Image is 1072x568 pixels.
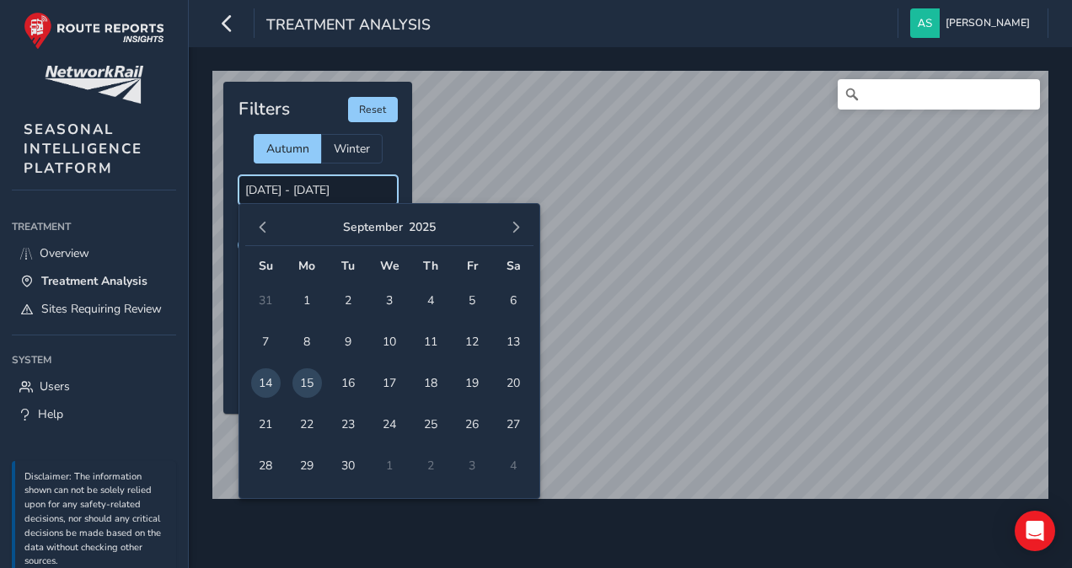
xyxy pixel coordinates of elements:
[375,286,405,315] span: 3
[334,368,363,398] span: 16
[12,347,176,372] div: System
[254,134,321,163] div: Autumn
[251,327,281,356] span: 7
[40,378,70,394] span: Users
[292,286,322,315] span: 1
[946,8,1030,38] span: [PERSON_NAME]
[507,258,521,274] span: Sa
[416,286,446,315] span: 4
[24,120,142,178] span: SEASONAL INTELLIGENCE PLATFORM
[266,14,431,38] span: Treatment Analysis
[12,295,176,323] a: Sites Requiring Review
[458,286,487,315] span: 5
[375,327,405,356] span: 10
[499,286,528,315] span: 6
[375,410,405,439] span: 24
[292,368,322,398] span: 15
[38,406,63,422] span: Help
[343,219,403,235] button: September
[458,368,487,398] span: 19
[499,410,528,439] span: 27
[1015,511,1055,551] div: Open Intercom Messenger
[334,327,363,356] span: 9
[416,327,446,356] span: 11
[41,273,147,289] span: Treatment Analysis
[423,258,438,274] span: Th
[375,368,405,398] span: 17
[12,267,176,295] a: Treatment Analysis
[259,258,273,274] span: Su
[45,66,143,104] img: customer logo
[380,258,399,274] span: We
[838,79,1040,110] input: Search
[409,219,436,235] button: 2025
[467,258,478,274] span: Fr
[239,99,290,120] h4: Filters
[910,8,1036,38] button: [PERSON_NAME]
[334,141,370,157] span: Winter
[334,286,363,315] span: 2
[292,327,322,356] span: 8
[24,12,164,50] img: rr logo
[292,451,322,480] span: 29
[458,327,487,356] span: 12
[251,410,281,439] span: 21
[334,410,363,439] span: 23
[251,451,281,480] span: 28
[40,245,89,261] span: Overview
[321,134,383,163] div: Winter
[212,71,1048,499] canvas: Map
[12,239,176,267] a: Overview
[499,327,528,356] span: 13
[298,258,315,274] span: Mo
[416,368,446,398] span: 18
[458,410,487,439] span: 26
[41,301,162,317] span: Sites Requiring Review
[341,258,355,274] span: Tu
[12,400,176,428] a: Help
[348,97,398,122] button: Reset
[266,141,309,157] span: Autumn
[499,368,528,398] span: 20
[334,451,363,480] span: 30
[292,410,322,439] span: 22
[910,8,940,38] img: diamond-layout
[251,368,281,398] span: 14
[416,410,446,439] span: 25
[12,214,176,239] div: Treatment
[12,372,176,400] a: Users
